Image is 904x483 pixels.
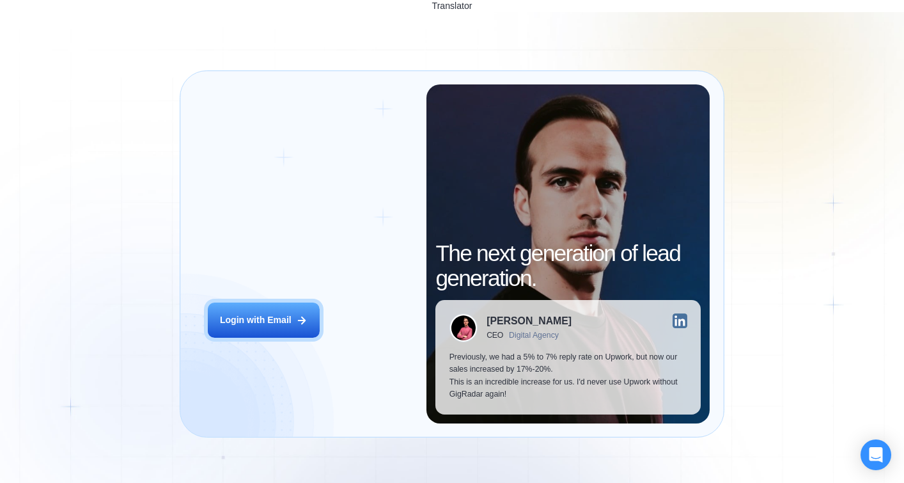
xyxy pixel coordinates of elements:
[861,439,891,470] div: Open Intercom Messenger
[435,241,701,291] h2: The next generation of lead generation.
[449,351,687,401] p: Previously, we had a 5% to 7% reply rate on Upwork, but now our sales increased by 17%-20%. This ...
[208,303,320,338] button: Login with Email
[487,331,503,340] div: CEO
[509,331,559,340] div: Digital Agency
[220,314,292,326] div: Login with Email
[487,316,572,326] div: [PERSON_NAME]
